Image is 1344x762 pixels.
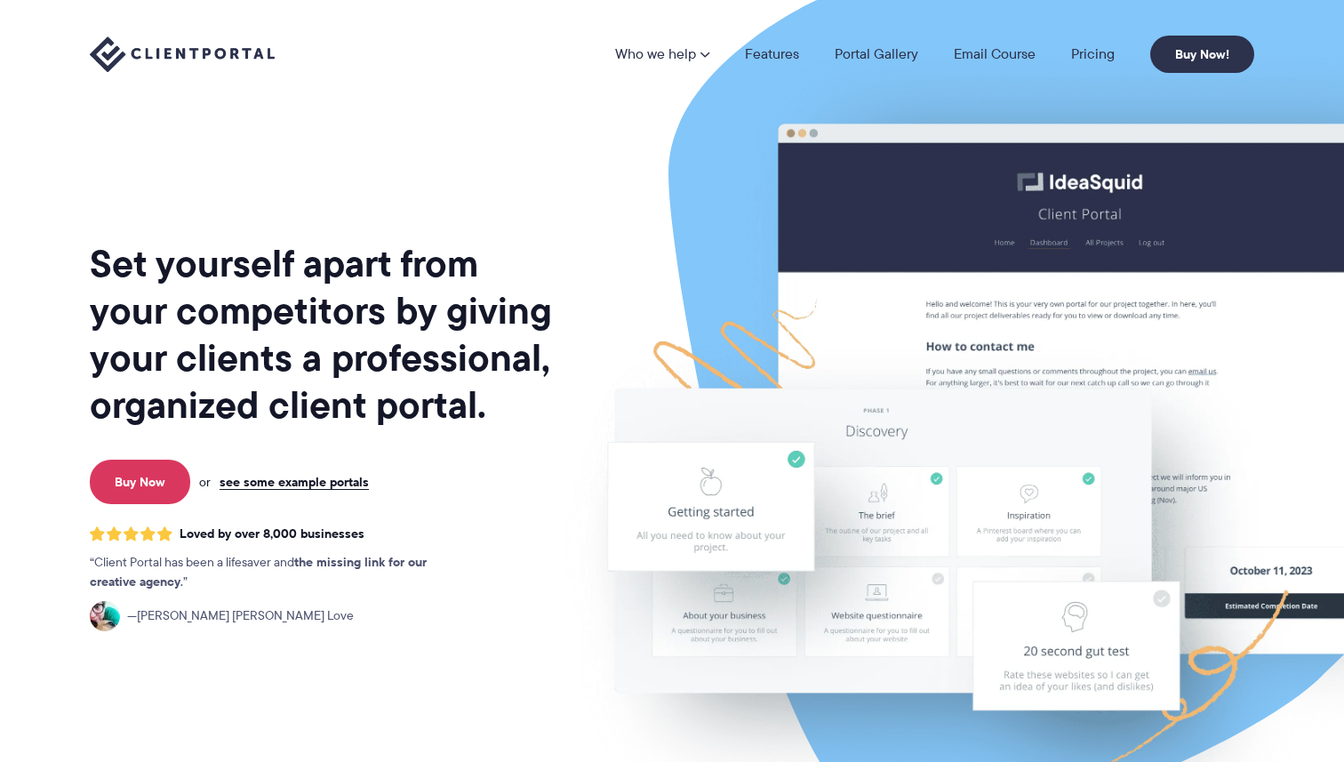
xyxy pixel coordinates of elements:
a: Portal Gallery [835,47,918,61]
p: Client Portal has been a lifesaver and . [90,553,463,592]
a: Buy Now [90,460,190,504]
a: Buy Now! [1150,36,1254,73]
a: see some example portals [220,474,369,490]
a: Pricing [1071,47,1115,61]
a: Email Course [954,47,1036,61]
span: or [199,474,211,490]
h1: Set yourself apart from your competitors by giving your clients a professional, organized client ... [90,240,556,429]
span: Loved by over 8,000 businesses [180,526,364,541]
a: Who we help [615,47,709,61]
a: Features [745,47,799,61]
span: [PERSON_NAME] [PERSON_NAME] Love [127,606,354,626]
strong: the missing link for our creative agency [90,552,427,591]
